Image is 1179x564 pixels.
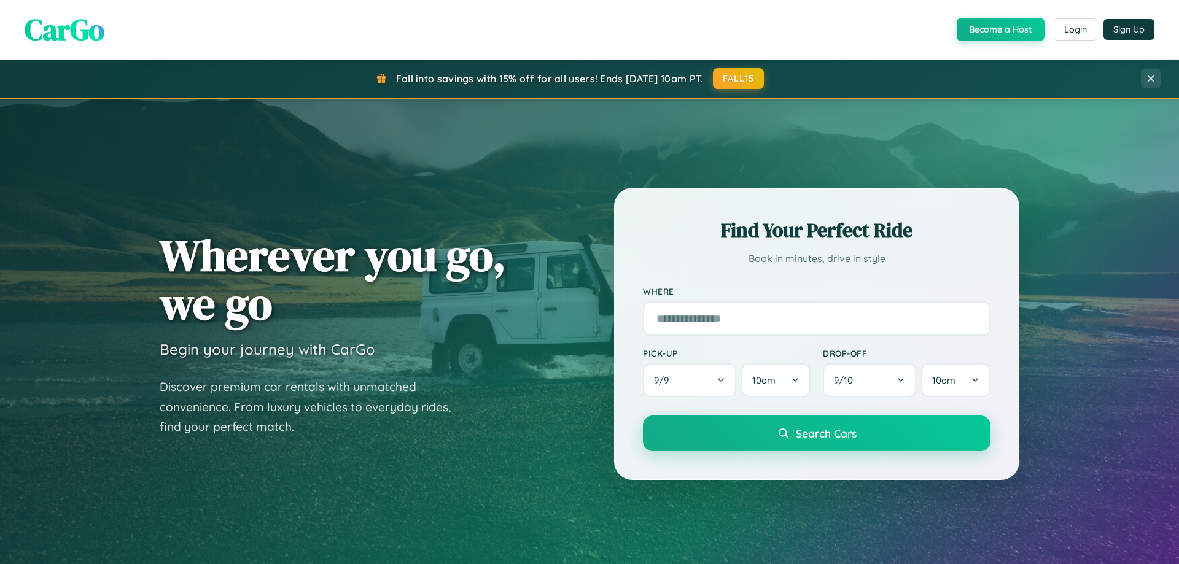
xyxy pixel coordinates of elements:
[643,217,990,244] h2: Find Your Perfect Ride
[741,363,811,397] button: 10am
[643,348,811,358] label: Pick-up
[160,340,375,358] h3: Begin your journey with CarGo
[932,374,955,386] span: 10am
[823,363,916,397] button: 9/10
[643,250,990,268] p: Book in minutes, drive in style
[796,427,857,440] span: Search Cars
[396,72,704,85] span: Fall into savings with 15% off for all users! Ends [DATE] 10am PT.
[160,377,467,437] p: Discover premium car rentals with unmatched convenience. From luxury vehicles to everyday rides, ...
[713,68,765,89] button: FALL15
[25,9,104,50] span: CarGo
[643,363,736,397] button: 9/9
[957,18,1045,41] button: Become a Host
[752,374,776,386] span: 10am
[654,374,675,386] span: 9 / 9
[643,286,990,296] label: Where
[1103,19,1154,40] button: Sign Up
[643,415,990,451] button: Search Cars
[921,363,990,397] button: 10am
[160,231,506,328] h1: Wherever you go, we go
[834,374,859,386] span: 9 / 10
[823,348,990,358] label: Drop-off
[1054,18,1097,41] button: Login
